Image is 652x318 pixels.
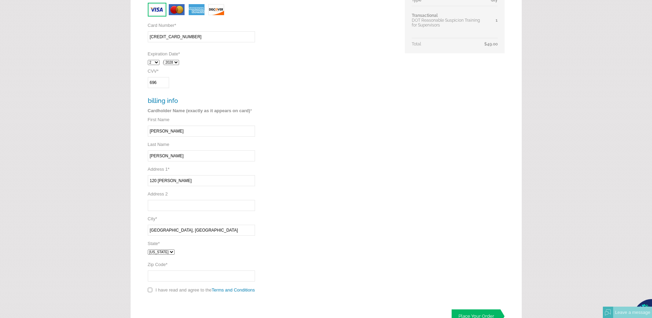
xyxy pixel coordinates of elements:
[148,216,157,221] label: City
[484,42,498,46] span: $49.00
[156,287,256,293] label: I have read and agree to the
[412,13,438,18] span: Transactional
[148,108,250,113] strong: Cardholder Name (exactly as it appears on card)
[605,309,611,316] img: Offline
[148,97,395,104] h3: billing info
[412,38,484,47] td: Total
[148,23,176,28] label: Card Number
[148,56,395,68] div: /
[148,142,169,147] label: Last Name
[167,3,186,17] img: card-mastercard.jpg
[148,3,166,17] img: card-visa.jpg
[148,51,180,56] label: Expiration Date
[148,241,160,246] label: State
[187,3,206,17] img: card-amex.jpg
[207,3,225,17] img: card-discover.jpg
[148,167,170,172] label: Address 1
[148,262,168,267] label: Zip Code
[148,191,168,197] label: Address 2
[148,68,159,74] label: CVV
[212,287,255,293] a: Terms and Conditions
[484,6,498,38] td: 1
[148,117,170,122] label: First Name
[613,307,652,318] div: Leave a message
[412,6,484,38] td: DOT Reasonable Suspicion Training for Supervisors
